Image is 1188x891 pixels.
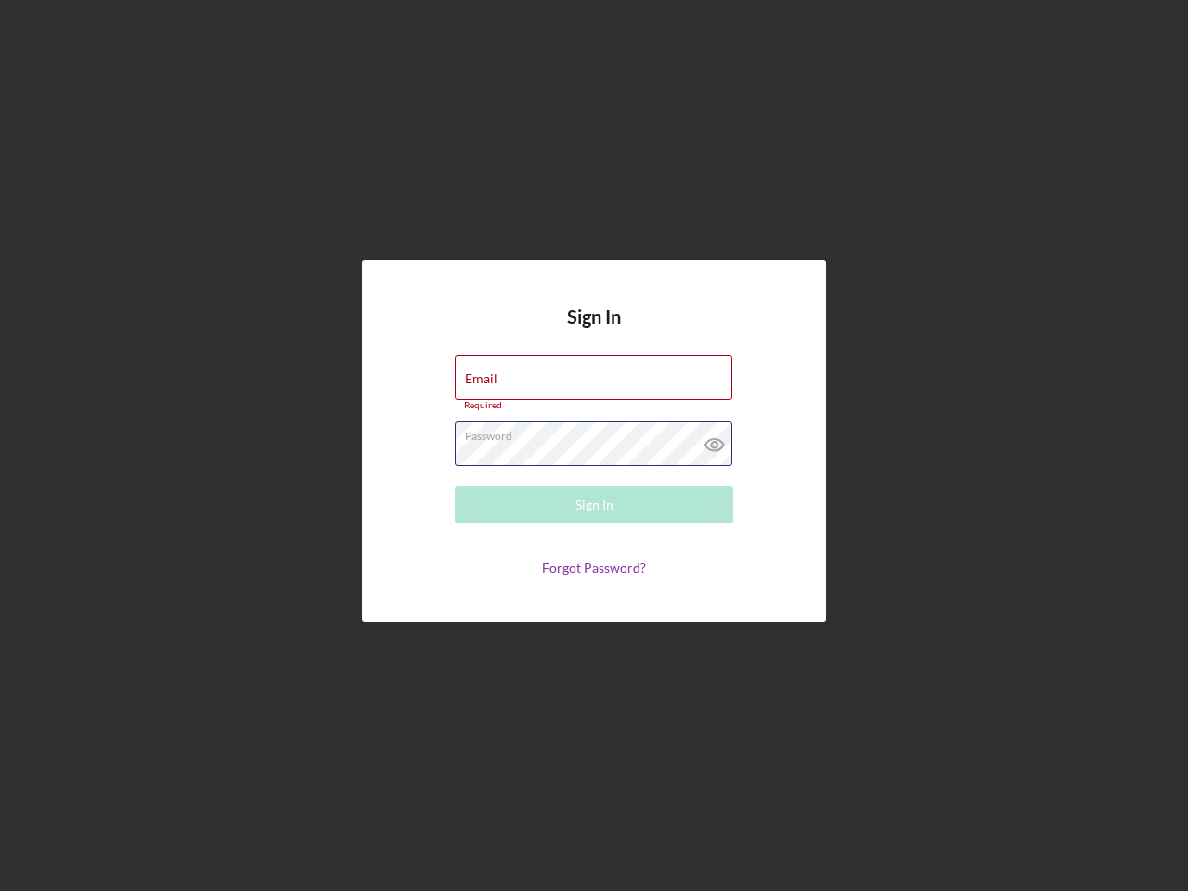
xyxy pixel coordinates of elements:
a: Forgot Password? [542,560,646,575]
h4: Sign In [567,306,621,355]
div: Sign In [575,486,613,523]
label: Email [465,371,497,386]
button: Sign In [455,486,733,523]
label: Password [465,422,732,443]
div: Required [455,400,733,411]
